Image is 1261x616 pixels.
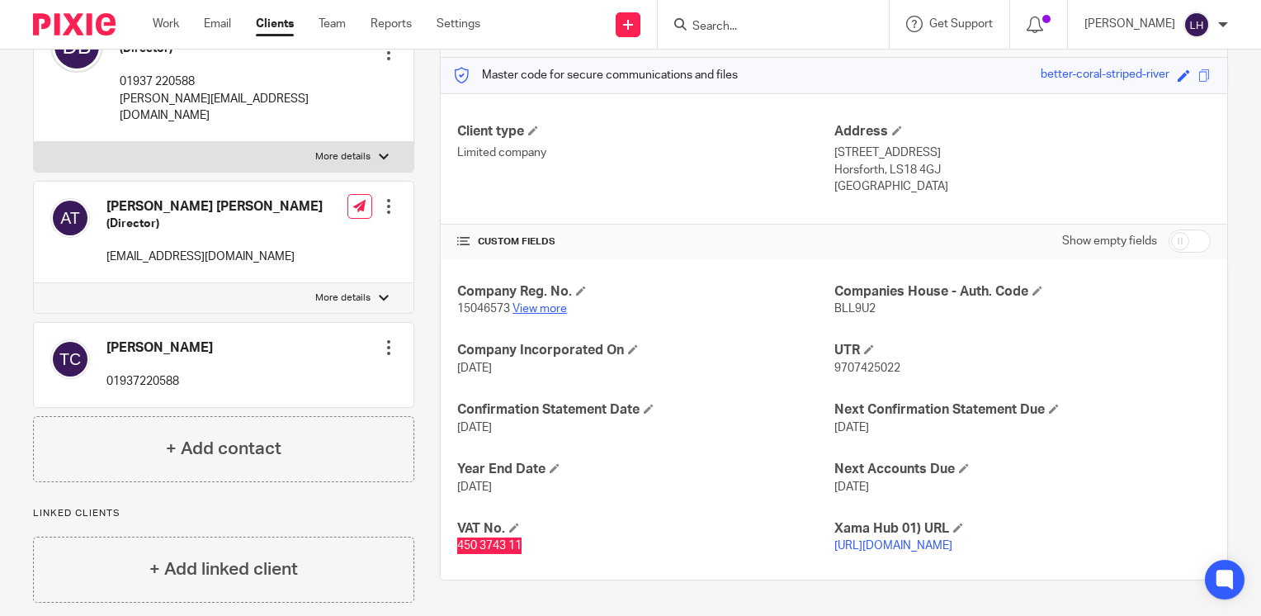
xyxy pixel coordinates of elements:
[33,507,414,520] p: Linked clients
[834,342,1211,359] h4: UTR
[106,373,213,390] p: 01937220588
[106,249,323,265] p: [EMAIL_ADDRESS][DOMAIN_NAME]
[204,16,231,32] a: Email
[1041,66,1169,85] div: better-coral-striped-river
[50,198,90,238] img: svg%3E
[1084,16,1175,32] p: [PERSON_NAME]
[834,540,952,552] a: [URL][DOMAIN_NAME]
[834,401,1211,419] h4: Next Confirmation Statement Due
[834,362,900,374] span: 9707425022
[457,303,510,315] span: 15046573
[1183,12,1210,38] img: svg%3E
[457,520,834,538] h4: VAT No.
[457,145,834,161] p: Limited company
[457,481,492,493] span: [DATE]
[315,291,371,305] p: More details
[106,216,323,232] h5: (Director)
[834,422,869,434] span: [DATE]
[834,283,1211,301] h4: Companies House - Auth. Code
[315,150,371,163] p: More details
[166,436,281,462] h4: + Add contact
[149,557,298,582] h4: + Add linked client
[457,422,492,434] span: [DATE]
[457,283,834,301] h4: Company Reg. No.
[834,123,1211,140] h4: Address
[153,16,179,32] a: Work
[457,342,834,359] h4: Company Incorporated On
[834,461,1211,478] h4: Next Accounts Due
[929,18,993,30] span: Get Support
[834,162,1211,178] p: Horsforth, LS18 4GJ
[457,362,492,374] span: [DATE]
[319,16,346,32] a: Team
[1062,233,1157,249] label: Show empty fields
[834,178,1211,195] p: [GEOGRAPHIC_DATA]
[453,67,738,83] p: Master code for secure communications and files
[106,198,323,216] h4: [PERSON_NAME] [PERSON_NAME]
[106,339,213,357] h4: [PERSON_NAME]
[691,20,839,35] input: Search
[120,91,354,125] p: [PERSON_NAME][EMAIL_ADDRESS][DOMAIN_NAME]
[33,13,116,36] img: Pixie
[120,73,354,90] p: 01937 220588
[512,303,567,315] a: View more
[371,16,412,32] a: Reports
[834,303,876,315] span: BLL9U2
[437,16,480,32] a: Settings
[457,401,834,419] h4: Confirmation Statement Date
[457,235,834,249] h4: CUSTOM FIELDS
[457,540,522,552] span: 450 3743 11
[834,145,1211,161] p: [STREET_ADDRESS]
[834,481,869,493] span: [DATE]
[256,16,294,32] a: Clients
[457,461,834,478] h4: Year End Date
[50,339,90,379] img: svg%3E
[457,123,834,140] h4: Client type
[834,520,1211,538] h4: Xama Hub 01) URL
